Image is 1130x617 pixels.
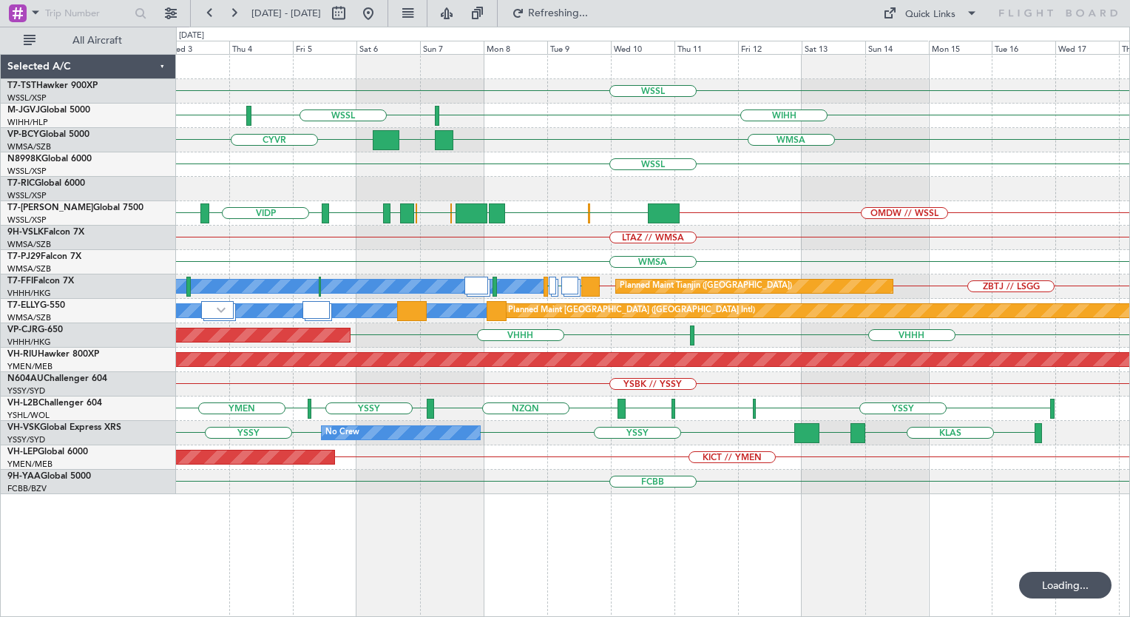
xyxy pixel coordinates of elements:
[7,423,121,432] a: VH-VSKGlobal Express XRS
[7,263,51,274] a: WMSA/SZB
[7,228,44,237] span: 9H-VSLK
[7,326,63,334] a: VP-CJRG-650
[7,448,38,456] span: VH-LEP
[7,361,53,372] a: YMEN/MEB
[293,41,356,54] div: Fri 5
[217,307,226,313] img: arrow-gray.svg
[611,41,674,54] div: Wed 10
[7,483,47,494] a: FCBB/BZV
[7,92,47,104] a: WSSL/XSP
[7,472,41,481] span: 9H-YAA
[929,41,992,54] div: Mon 15
[7,423,40,432] span: VH-VSK
[7,472,91,481] a: 9H-YAAGlobal 5000
[1055,41,1119,54] div: Wed 17
[38,36,156,46] span: All Aircraft
[7,130,89,139] a: VP-BCYGlobal 5000
[7,179,85,188] a: T7-RICGlobal 6000
[7,350,38,359] span: VH-RIU
[865,41,929,54] div: Sun 14
[7,155,92,163] a: N8998KGlobal 6000
[992,41,1055,54] div: Tue 16
[802,41,865,54] div: Sat 13
[7,228,84,237] a: 9H-VSLKFalcon 7X
[325,422,359,444] div: No Crew
[7,312,51,323] a: WMSA/SZB
[7,326,38,334] span: VP-CJR
[179,30,204,42] div: [DATE]
[45,2,130,24] input: Trip Number
[7,81,36,90] span: T7-TST
[7,155,41,163] span: N8998K
[674,41,738,54] div: Thu 11
[16,29,160,53] button: All Aircraft
[7,117,48,128] a: WIHH/HLP
[7,166,47,177] a: WSSL/XSP
[905,7,955,22] div: Quick Links
[7,301,40,310] span: T7-ELLY
[7,215,47,226] a: WSSL/XSP
[7,141,51,152] a: WMSA/SZB
[420,41,484,54] div: Sun 7
[7,399,102,408] a: VH-L2BChallenger 604
[7,399,38,408] span: VH-L2B
[7,410,50,421] a: YSHL/WOL
[7,239,51,250] a: WMSA/SZB
[508,300,755,322] div: Planned Maint [GEOGRAPHIC_DATA] ([GEOGRAPHIC_DATA] Intl)
[356,41,420,54] div: Sat 6
[7,277,33,286] span: T7-FFI
[505,1,594,25] button: Refreshing...
[7,203,93,212] span: T7-[PERSON_NAME]
[229,41,293,54] div: Thu 4
[7,301,65,310] a: T7-ELLYG-550
[7,434,45,445] a: YSSY/SYD
[7,288,51,299] a: VHHH/HKG
[251,7,321,20] span: [DATE] - [DATE]
[7,179,35,188] span: T7-RIC
[7,130,39,139] span: VP-BCY
[7,106,90,115] a: M-JGVJGlobal 5000
[7,385,45,397] a: YSSY/SYD
[738,41,802,54] div: Fri 12
[166,41,229,54] div: Wed 3
[7,374,44,383] span: N604AU
[7,106,40,115] span: M-JGVJ
[1019,572,1112,599] div: Loading...
[7,203,143,212] a: T7-[PERSON_NAME]Global 7500
[7,252,41,261] span: T7-PJ29
[7,350,99,359] a: VH-RIUHawker 800XP
[7,459,53,470] a: YMEN/MEB
[7,448,88,456] a: VH-LEPGlobal 6000
[7,374,107,383] a: N604AUChallenger 604
[7,277,74,286] a: T7-FFIFalcon 7X
[876,1,985,25] button: Quick Links
[7,252,81,261] a: T7-PJ29Falcon 7X
[527,8,589,18] span: Refreshing...
[620,275,792,297] div: Planned Maint Tianjin ([GEOGRAPHIC_DATA])
[7,81,98,90] a: T7-TSTHawker 900XP
[7,337,51,348] a: VHHH/HKG
[547,41,611,54] div: Tue 9
[484,41,547,54] div: Mon 8
[7,190,47,201] a: WSSL/XSP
